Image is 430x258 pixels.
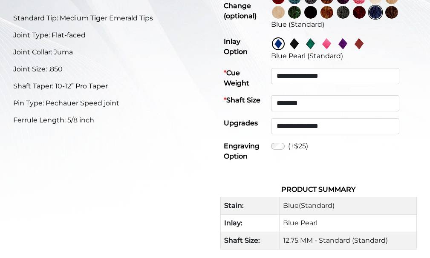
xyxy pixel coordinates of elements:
p: Pin Type: Pechauer Speed joint [13,98,210,108]
td: Blue Pearl [279,214,416,232]
strong: Shaft Size [224,96,260,104]
img: Light Natural [272,6,285,19]
strong: Inlay Option [224,37,248,56]
p: Joint Size: .850 [13,64,210,74]
img: Blue Pearl [272,37,285,50]
p: Joint Collar: Juma [13,47,210,57]
img: Black Palm [385,6,398,19]
label: (+$25) [288,141,308,151]
td: Blue [279,197,416,214]
img: Carbon [337,6,349,19]
img: Burgundy [353,6,366,19]
img: Green Pearl [304,37,317,50]
strong: Product Summary [281,185,355,193]
p: Ferrule Length: 5/8 inch [13,115,210,125]
img: Simulated Ebony [288,37,301,50]
strong: Engraving Option [224,142,260,160]
img: Chestnut [320,6,333,19]
img: Blue [369,6,382,19]
strong: Inlay: [224,219,242,227]
strong: Shaft Size: [224,236,260,244]
p: Standard Tip: Medium Tiger Emerald Tips [13,13,210,23]
div: Blue (Standard) [271,20,413,30]
img: Red Pearl [353,37,366,50]
p: Joint Type: Flat-faced [13,30,210,40]
span: (Standard) [299,201,335,210]
img: Ebony [304,6,317,19]
strong: Stain: [224,201,244,210]
img: Purple Pearl [337,37,349,50]
strong: Upgrades [224,119,258,127]
p: Shaft Taper: 10-12” Pro Taper [13,81,210,91]
td: 12.75 MM - Standard (Standard) [279,232,416,249]
strong: Cue Weight [224,69,249,87]
img: Green [288,6,301,19]
img: Pink Pearl [320,37,333,50]
div: Blue Pearl (Standard) [271,51,413,61]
